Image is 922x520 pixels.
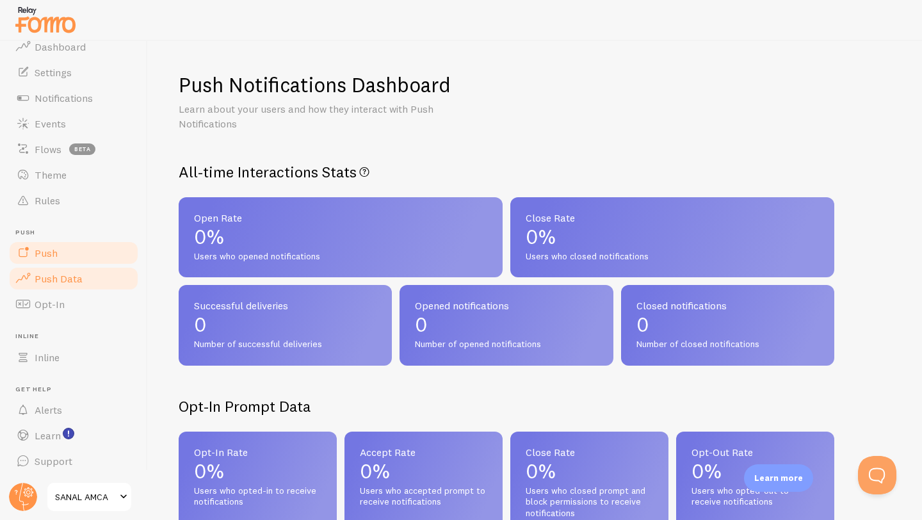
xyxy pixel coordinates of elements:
[526,485,653,519] span: Users who closed prompt and block permissions to receive notifications
[194,227,487,247] p: 0%
[35,247,58,259] span: Push
[194,251,487,263] span: Users who opened notifications
[194,447,321,457] span: Opt-In Rate
[8,266,140,291] a: Push Data
[526,447,653,457] span: Close Rate
[194,485,321,508] span: Users who opted-in to receive notifications
[194,300,376,311] span: Successful deliveries
[415,314,597,335] p: 0
[360,461,487,482] p: 0%
[415,339,597,350] span: Number of opened notifications
[8,448,140,474] a: Support
[8,85,140,111] a: Notifications
[46,482,133,512] a: SANAL AMCA
[8,423,140,448] a: Learn
[179,72,451,98] h1: Push Notifications Dashboard
[360,485,487,508] span: Users who accepted prompt to receive notifications
[194,213,487,223] span: Open Rate
[360,447,487,457] span: Accept Rate
[194,314,376,335] p: 0
[15,229,140,237] span: Push
[35,66,72,79] span: Settings
[636,314,819,335] p: 0
[8,345,140,370] a: Inline
[35,194,60,207] span: Rules
[69,143,95,155] span: beta
[8,162,140,188] a: Theme
[194,339,376,350] span: Number of successful deliveries
[8,240,140,266] a: Push
[8,397,140,423] a: Alerts
[15,332,140,341] span: Inline
[636,339,819,350] span: Number of closed notifications
[8,60,140,85] a: Settings
[194,461,321,482] p: 0%
[15,386,140,394] span: Get Help
[8,291,140,317] a: Opt-In
[8,136,140,162] a: Flows beta
[179,396,834,416] h2: Opt-In Prompt Data
[636,300,819,311] span: Closed notifications
[415,300,597,311] span: Opened notifications
[35,298,65,311] span: Opt-In
[858,456,896,494] iframe: Help Scout Beacon - Open
[35,455,72,467] span: Support
[526,461,653,482] p: 0%
[179,162,834,182] h2: All-time Interactions Stats
[179,102,486,131] p: Learn about your users and how they interact with Push Notifications
[55,489,116,505] span: SANAL AMCA
[754,472,803,484] p: Learn more
[35,429,61,442] span: Learn
[691,461,819,482] p: 0%
[691,447,819,457] span: Opt-Out Rate
[35,272,83,285] span: Push Data
[526,213,819,223] span: Close Rate
[691,485,819,508] span: Users who opted-out to receive notifications
[8,111,140,136] a: Events
[744,464,813,492] div: Learn more
[526,227,819,247] p: 0%
[35,168,67,181] span: Theme
[35,143,61,156] span: Flows
[35,117,66,130] span: Events
[63,428,74,439] svg: <p>Watch New Feature Tutorials!</p>
[13,3,77,36] img: fomo-relay-logo-orange.svg
[35,351,60,364] span: Inline
[35,40,86,53] span: Dashboard
[8,34,140,60] a: Dashboard
[35,403,62,416] span: Alerts
[8,188,140,213] a: Rules
[526,251,819,263] span: Users who closed notifications
[35,92,93,104] span: Notifications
